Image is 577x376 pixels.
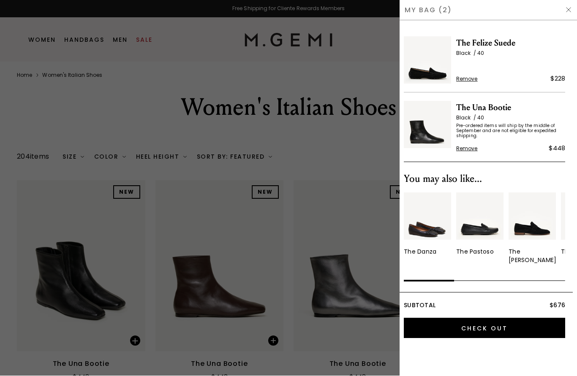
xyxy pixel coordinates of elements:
[456,114,477,122] span: Black
[404,318,565,338] input: Check Out
[509,193,556,265] a: The [PERSON_NAME]
[456,193,504,240] img: v_11573_01_Main_New_ThePastoso_Black_Leather_290x387_crop_center.jpg
[509,248,556,265] div: The [PERSON_NAME]
[456,76,478,83] span: Remove
[456,50,477,57] span: Black
[404,193,451,240] img: v_11364_02_HOVER_NEW_THEDANZA_BLACK_LEATHER_290x387_crop_center.jpg
[456,193,504,265] div: 2 / 10
[404,193,451,265] div: 1 / 10
[404,37,451,84] img: The Felize Suede
[477,114,484,122] span: 40
[404,301,435,310] span: Subtotal
[456,124,565,139] span: Pre-ordered items will ship by the middle of September and are not eligible for expedited shipping.
[404,173,565,186] div: You may also like...
[509,193,556,240] img: v_11954_01_Main_New_TheSacca_Black_Suede_290x387_crop_center.jpg
[404,101,451,149] img: The Una Bootie
[550,74,565,84] div: $228
[550,301,565,310] span: $676
[456,101,565,115] span: The Una Bootie
[404,193,451,256] a: The Danza
[549,143,565,154] div: $448
[456,248,494,256] div: The Pastoso
[456,146,478,152] span: Remove
[477,50,484,57] span: 40
[509,193,556,265] div: 3 / 10
[456,193,504,256] a: The Pastoso
[565,7,572,14] img: Hide Drawer
[404,248,436,256] div: The Danza
[456,37,565,50] span: The Felize Suede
